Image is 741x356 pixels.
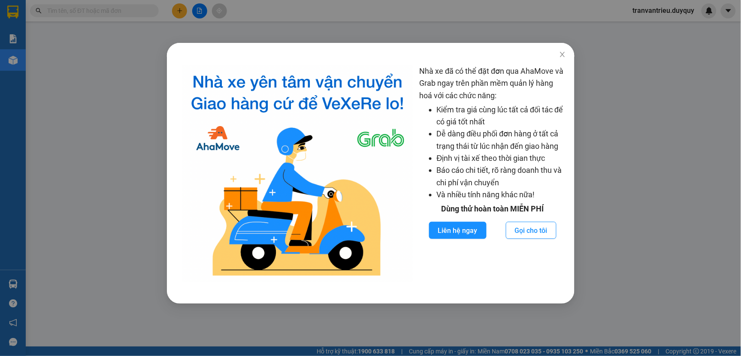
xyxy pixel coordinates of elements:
li: Dễ dàng điều phối đơn hàng ở tất cả trạng thái từ lúc nhận đến giao hàng [436,128,566,152]
span: Gọi cho tôi [514,225,547,236]
div: Nhà xe đã có thể đặt đơn qua AhaMove và Grab ngay trên phần mềm quản lý hàng hoá với các chức năng: [419,65,566,282]
li: Kiểm tra giá cùng lúc tất cả đối tác để có giá tốt nhất [436,104,566,128]
span: Liên hệ ngay [438,225,478,236]
button: Close [550,43,574,67]
li: Báo cáo chi tiết, rõ ràng doanh thu và chi phí vận chuyển [436,164,566,189]
li: Và nhiều tính năng khác nữa! [436,189,566,201]
button: Liên hệ ngay [429,222,487,239]
button: Gọi cho tôi [505,222,556,239]
span: close [559,51,566,58]
li: Định vị tài xế theo thời gian thực [436,152,566,164]
div: Dùng thử hoàn toàn MIỄN PHÍ [419,203,566,215]
img: logo [182,65,413,282]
